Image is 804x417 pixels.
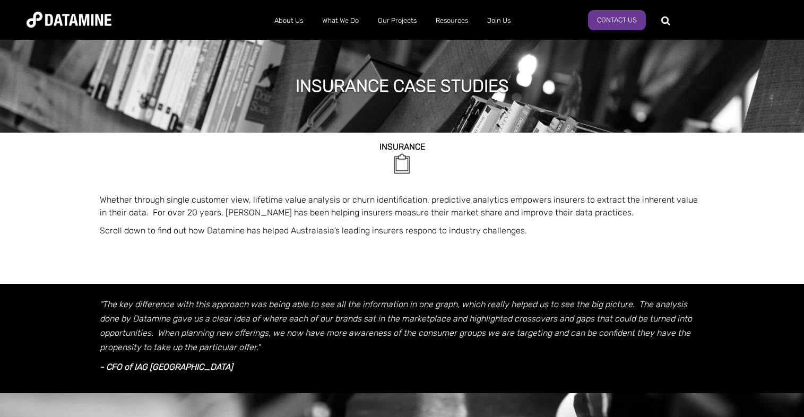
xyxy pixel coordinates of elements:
p: Scroll down to find out how Datamine has helped Australasia’s leading insurers respond to industr... [100,224,705,237]
a: What We Do [313,7,368,34]
a: Contact Us [588,10,646,30]
a: Resources [426,7,478,34]
strong: - CFO of IAG [GEOGRAPHIC_DATA] [100,362,233,372]
em: "The key difference with this approach was being able to see all the information in one graph, wh... [100,299,692,353]
p: Whether through single customer view, lifetime value analysis or churn identification, predictive... [100,194,705,219]
a: About Us [265,7,313,34]
a: Join Us [478,7,520,34]
h2: INSURANCE [100,142,705,152]
img: Datamine [27,12,111,28]
a: Our Projects [368,7,426,34]
h1: insurance case studies [296,74,509,98]
img: Insurance-2 [390,152,414,176]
